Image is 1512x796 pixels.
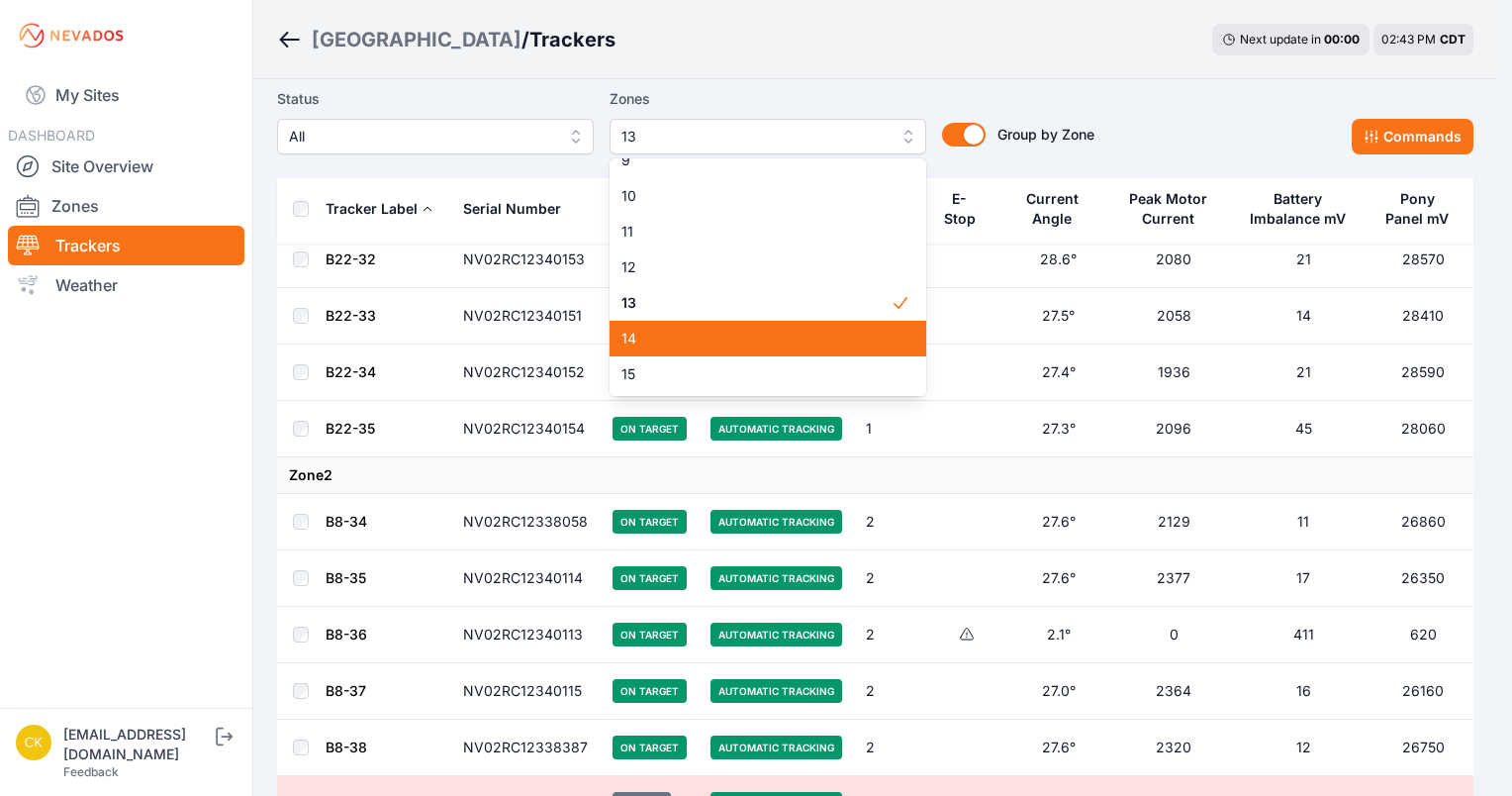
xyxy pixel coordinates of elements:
[621,186,891,206] span: 10
[621,222,891,242] span: 11
[610,119,926,154] button: 13
[621,329,891,348] span: 14
[621,150,891,170] span: 9
[621,293,891,313] span: 13
[621,125,887,149] span: 13
[621,364,891,384] span: 15
[621,257,891,277] span: 12
[610,158,926,396] div: 13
